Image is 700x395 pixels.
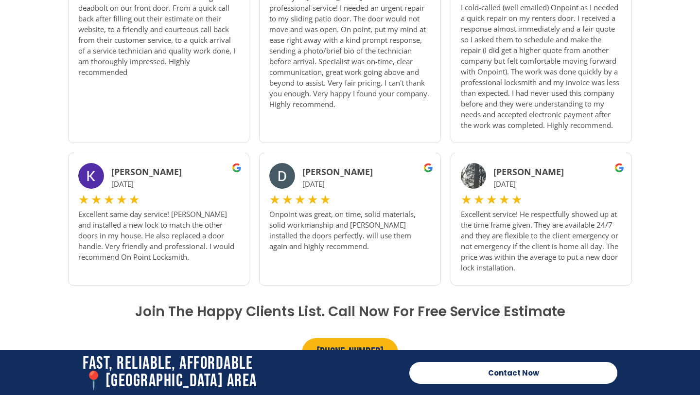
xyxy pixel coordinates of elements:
[83,355,400,390] h2: Fast, Reliable, Affordable 📍[GEOGRAPHIC_DATA] Area
[269,163,295,189] img: Doors Repair General 49
[461,193,472,206] i: ★
[111,167,240,178] h3: [PERSON_NAME]
[91,193,102,206] i: ★
[307,193,318,206] i: ★
[302,167,431,178] h3: [PERSON_NAME]
[116,193,127,206] i: ★
[493,178,622,191] p: [DATE]
[63,305,637,319] h4: Join the happy clients list. call now for free Service estimate
[486,193,497,206] i: ★
[499,193,509,206] i: ★
[409,362,617,384] a: Contact Now
[461,193,522,206] div: 5/5
[302,338,398,367] a: [PHONE_NUMBER]
[78,193,89,206] i: ★
[302,178,431,191] p: [DATE]
[269,209,430,251] p: Onpoint was great, on time, solid materials, solid workmanship and [PERSON_NAME] installed the do...
[269,193,331,206] div: 5/5
[129,193,140,206] i: ★
[461,163,487,189] img: Doors Repair General 50
[269,193,280,206] i: ★
[282,193,293,206] i: ★
[111,178,240,191] p: [DATE]
[78,193,140,206] div: 5/5
[461,209,622,273] p: Excellent service! He respectfully showed up at the time frame given. They are available 24/7 and...
[104,193,114,206] i: ★
[488,369,539,377] span: Contact Now
[493,167,622,178] h3: [PERSON_NAME]
[295,193,305,206] i: ★
[78,163,104,189] img: Doors Repair General 48
[511,193,522,206] i: ★
[461,2,622,130] p: I cold-called (well emailed) Onpoint as I needed a quick repair on my renters door. I received a ...
[316,345,384,361] span: [PHONE_NUMBER]
[320,193,331,206] i: ★
[473,193,484,206] i: ★
[78,209,239,262] p: Excellent same day service! [PERSON_NAME] and installed a new lock to match the other doors in my...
